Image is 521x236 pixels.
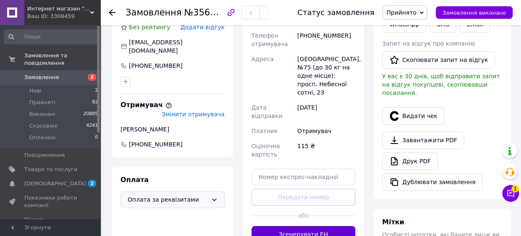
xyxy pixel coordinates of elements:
[95,87,98,95] span: 2
[4,29,99,44] input: Пошук
[24,180,86,187] span: [DEMOGRAPHIC_DATA]
[295,28,357,51] div: [PHONE_NUMBER]
[295,139,357,162] div: 115 ₴
[382,73,500,96] span: У вас є 30 днів, щоб відправити запит на відгук покупцеві, скопіювавши посилання.
[128,140,183,149] span: [PHONE_NUMBER]
[252,128,278,134] span: Платник
[386,9,416,16] span: Прийнято
[83,110,98,118] span: 20885
[24,194,77,209] span: Показники роботи компанії
[252,143,280,158] span: Оціночна вартість
[502,185,519,202] button: Чат з покупцем1
[252,169,356,185] input: Номер експрес-накладної
[29,87,41,95] span: Нові
[442,10,506,16] span: Замовлення виконано
[88,180,96,187] span: 2
[252,104,282,119] span: Дата відправки
[382,51,495,69] button: Скопіювати запит на відгук
[128,62,183,70] div: [PHONE_NUMBER]
[109,8,115,17] div: Повернутися назад
[27,13,100,20] div: Ваш ID: 3308459
[298,8,375,17] div: Статус замовлення
[27,5,90,13] span: Интернет магазин "Техника"
[24,166,77,173] span: Товари та послуги
[382,131,464,149] a: Завантажити PDF
[184,7,244,18] span: №356827952
[24,74,59,81] span: Замовлення
[511,185,519,192] span: 1
[295,100,357,123] div: [DATE]
[436,6,513,19] button: Замовлення виконано
[129,24,170,31] span: Без рейтингу
[382,107,444,125] button: Видати чек
[126,8,182,18] span: Замовлення
[29,99,55,106] span: Прийняті
[295,51,357,100] div: [GEOGRAPHIC_DATA], №75 (до 30 кг на одне місце): просп. Небесної сотні, 23
[29,110,55,118] span: Виконані
[121,176,149,184] span: Оплата
[86,122,98,130] span: 4241
[129,39,182,54] span: [EMAIL_ADDRESS][DOMAIN_NAME]
[295,123,357,139] div: Отримувач
[382,218,404,226] span: Мітки
[162,111,225,118] span: Змінити отримувача
[88,74,96,81] span: 2
[24,52,100,67] span: Замовлення та повідомлення
[382,173,483,191] button: Дублювати замовлення
[95,134,98,141] span: 0
[252,56,274,62] span: Адреса
[382,152,438,170] a: Друк PDF
[92,99,98,106] span: 82
[128,195,208,204] span: Оплата за реквізитами
[121,125,225,133] div: [PERSON_NAME]
[180,24,224,31] span: Додати відгук
[29,134,56,141] span: Оплачені
[29,122,58,130] span: Скасовані
[24,151,65,159] span: Повідомлення
[24,216,77,231] span: Панель управління
[121,101,172,109] span: Отримувач
[252,32,288,47] span: Телефон отримувача
[382,40,475,47] span: Запит на відгук про компанію
[298,211,308,220] span: або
